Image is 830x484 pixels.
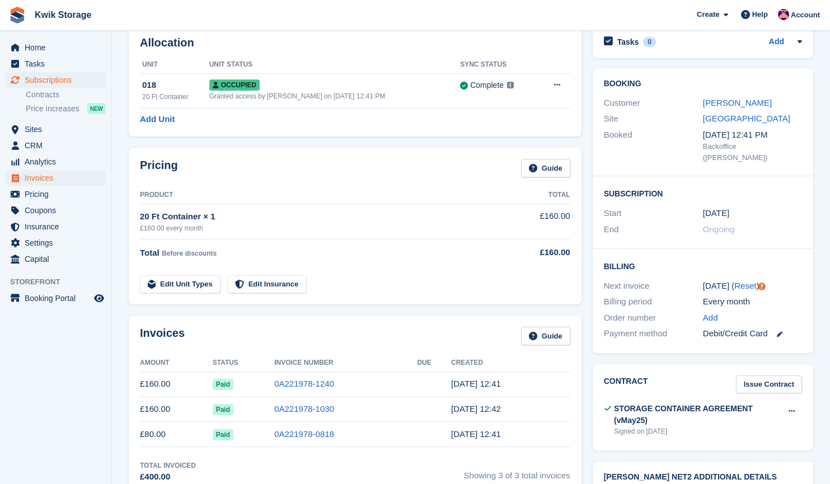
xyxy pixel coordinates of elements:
span: Showing 3 of 3 total invoices [464,460,570,483]
div: Granted access by [PERSON_NAME] on [DATE] 12:41 PM [209,91,461,101]
a: menu [6,219,106,234]
span: Paid [213,429,233,440]
a: menu [6,290,106,306]
span: Subscriptions [25,72,92,88]
span: Create [697,9,719,20]
a: [GEOGRAPHIC_DATA] [703,114,790,123]
span: Home [25,40,92,55]
img: icon-info-grey-7440780725fd019a000dd9b08b2336e03edf1995a4989e88bcd33f0948082b44.svg [507,82,514,88]
td: £160.00 [140,397,213,422]
th: Product [140,186,504,204]
h2: Invoices [140,327,185,345]
div: Every month [703,295,802,308]
span: Before discounts [162,250,217,257]
a: Issue Contract [736,375,802,394]
span: Invoices [25,170,92,186]
div: 20 Ft Container × 1 [140,210,504,223]
a: menu [6,121,106,137]
span: Tasks [25,56,92,72]
div: Debit/Credit Card [703,327,802,340]
span: Account [791,10,820,21]
td: £160.00 [504,204,570,239]
span: Price increases [26,104,79,114]
img: Jade Stanley [778,9,789,20]
span: Insurance [25,219,92,234]
a: menu [6,40,106,55]
a: Preview store [92,292,106,305]
a: Add Unit [140,113,175,126]
div: Backoffice ([PERSON_NAME]) [703,141,802,163]
div: £400.00 [140,471,196,483]
div: 20 Ft Container [142,92,209,102]
div: Complete [470,79,504,91]
td: £80.00 [140,422,213,447]
div: Tooltip anchor [757,281,767,292]
span: Coupons [25,203,92,218]
a: menu [6,235,106,251]
h2: Billing [604,260,802,271]
a: Price increases NEW [26,102,106,115]
a: 0A221978-1240 [274,379,334,388]
a: menu [6,203,106,218]
td: £160.00 [140,372,213,397]
div: Booked [604,129,703,163]
span: CRM [25,138,92,153]
span: Settings [25,235,92,251]
th: Amount [140,354,213,372]
span: Ongoing [703,224,735,234]
a: menu [6,251,106,267]
th: Due [417,354,451,372]
a: Add [703,312,718,325]
span: Paid [213,379,233,390]
a: Contracts [26,90,106,100]
th: Total [504,186,570,204]
span: Pricing [25,186,92,202]
a: menu [6,72,106,88]
span: Total [140,248,160,257]
div: [DATE] ( ) [703,280,802,293]
a: menu [6,186,106,202]
div: End [604,223,703,236]
a: Kwik Storage [30,6,96,24]
th: Invoice Number [274,354,417,372]
span: Sites [25,121,92,137]
a: menu [6,138,106,153]
span: Capital [25,251,92,267]
div: Signed on [DATE] [614,426,781,436]
div: Billing period [604,295,703,308]
a: menu [6,170,106,186]
span: Analytics [25,154,92,170]
th: Unit [140,56,209,74]
a: 0A221978-0818 [274,429,334,439]
div: £160.00 [504,246,570,259]
a: Guide [521,327,570,345]
div: 018 [142,79,209,92]
time: 2025-08-21 11:42:11 UTC [451,404,501,413]
h2: Tasks [617,37,639,47]
div: Next invoice [604,280,703,293]
div: £160.00 every month [140,223,504,233]
th: Unit Status [209,56,461,74]
div: Order number [604,312,703,325]
a: menu [6,154,106,170]
h2: [PERSON_NAME] Net2 Additional Details [604,473,802,482]
a: Reset [734,281,756,290]
a: 0A221978-1030 [274,404,334,413]
a: Edit Unit Types [140,275,221,294]
a: Add [769,36,784,49]
th: Sync Status [460,56,537,74]
th: Status [213,354,275,372]
th: Created [451,354,570,372]
a: menu [6,56,106,72]
a: Edit Insurance [227,275,307,294]
h2: Subscription [604,187,802,199]
span: Paid [213,404,233,415]
div: Start [604,207,703,220]
a: Guide [521,159,570,177]
div: Customer [604,97,703,110]
h2: Allocation [140,36,570,49]
img: stora-icon-8386f47178a22dfd0bd8f6a31ec36ba5ce8667c1dd55bd0f319d3a0aa187defe.svg [9,7,26,24]
h2: Pricing [140,159,178,177]
time: 2025-07-21 00:00:00 UTC [703,207,729,220]
span: Occupied [209,79,260,91]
